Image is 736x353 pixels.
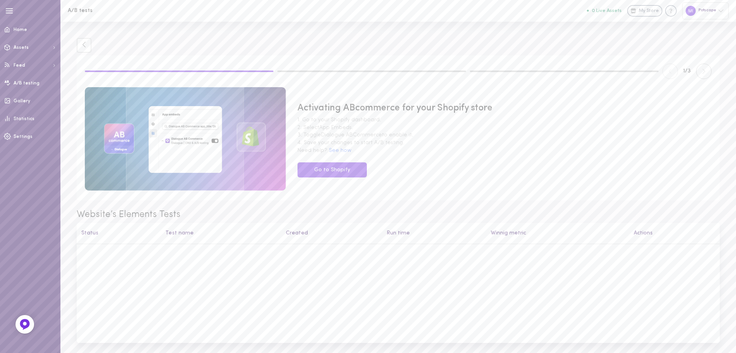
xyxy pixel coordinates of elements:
a: My Store [627,5,662,17]
strong: App Embeds [319,125,352,131]
img: img-1 [85,87,286,191]
span: My Store [639,8,659,15]
a: 0 Live Assets [587,8,627,14]
th: Actions [629,223,720,244]
button: 0 Live Assets [587,8,622,13]
div: Knowledge center [665,5,677,17]
span: Settings [14,134,33,139]
span: 1 / 3 [683,67,691,75]
div: Potscape [682,2,729,19]
img: Feedback Button [19,319,31,330]
span: Activating ABcommerce for your Shopify store [297,102,712,115]
span: Gallery [14,99,30,103]
span: Statistics [14,117,34,121]
th: Status [77,223,161,244]
span: Home [14,28,27,32]
strong: Dialogue ABCommerce [321,132,382,138]
span: Assets [14,45,29,50]
span: 1. Go to your Shopify dashboard. 2. Select . 3. Toggle to enable it. 4. Save your changes to star... [297,116,712,154]
th: Test name [161,223,281,244]
th: Winnig metric [486,223,629,244]
h1: A/B tests [68,8,196,14]
button: See how [329,147,351,155]
span: Feed [14,63,25,68]
span: Website’s Elements Tests [77,208,720,222]
th: Run time [382,223,486,244]
span: A/B testing [14,81,40,86]
th: Created [282,223,382,244]
a: Go to Shopify [297,162,367,177]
